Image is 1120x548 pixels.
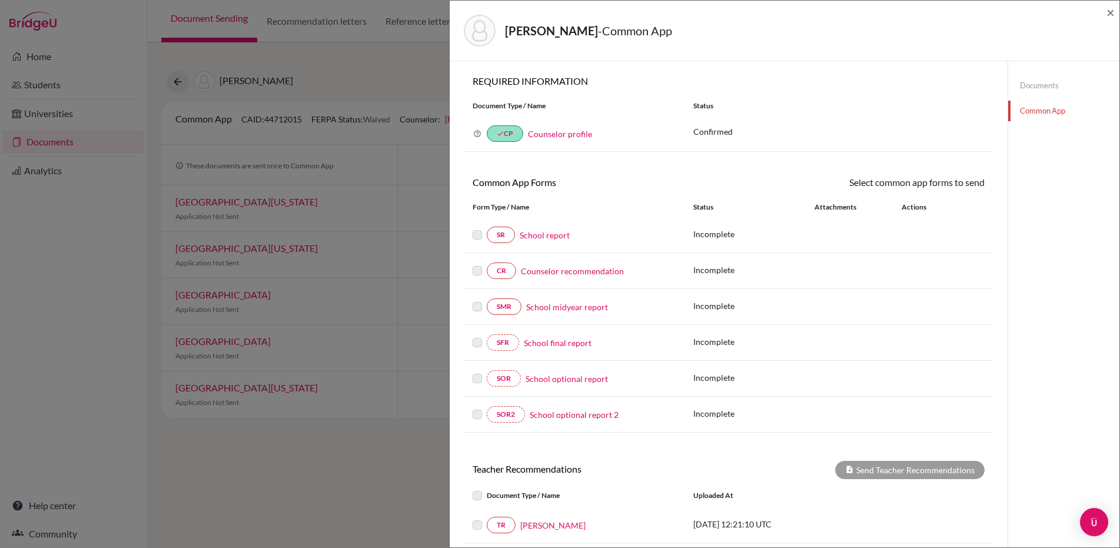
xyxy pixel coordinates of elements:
[526,301,608,313] a: School midyear report
[693,228,815,240] p: Incomplete
[693,300,815,312] p: Incomplete
[487,370,521,387] a: SOR
[464,489,684,503] div: Document Type / Name
[520,229,570,241] a: School report
[497,130,504,137] i: done
[464,463,729,474] h6: Teacher Recommendations
[1008,101,1119,121] a: Common App
[530,408,619,421] a: School optional report 2
[487,406,525,423] a: SOR2
[464,75,993,87] h6: REQUIRED INFORMATION
[487,334,519,351] a: SFR
[729,175,993,190] div: Select common app forms to send
[524,337,591,349] a: School final report
[693,264,815,276] p: Incomplete
[684,489,861,503] div: Uploaded at
[684,101,993,111] div: Status
[693,202,815,212] div: Status
[487,227,515,243] a: SR
[1106,5,1115,19] button: Close
[1080,508,1108,536] div: Open Intercom Messenger
[487,125,523,142] a: doneCP
[464,177,729,188] h6: Common App Forms
[521,265,624,277] a: Counselor recommendation
[693,518,852,530] p: [DATE] 12:21:10 UTC
[528,129,592,139] a: Counselor profile
[487,517,516,533] a: TR
[693,336,815,348] p: Incomplete
[487,298,521,315] a: SMR
[505,24,598,38] strong: [PERSON_NAME]
[693,125,985,138] p: Confirmed
[526,373,608,385] a: School optional report
[815,202,888,212] div: Attachments
[835,461,985,479] div: Send Teacher Recommendations
[693,407,815,420] p: Incomplete
[1008,75,1119,96] a: Documents
[598,24,672,38] span: - Common App
[693,371,815,384] p: Incomplete
[464,101,684,111] div: Document Type / Name
[888,202,961,212] div: Actions
[464,202,684,212] div: Form Type / Name
[520,519,586,532] a: [PERSON_NAME]
[487,263,516,279] a: CR
[1106,4,1115,21] span: ×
